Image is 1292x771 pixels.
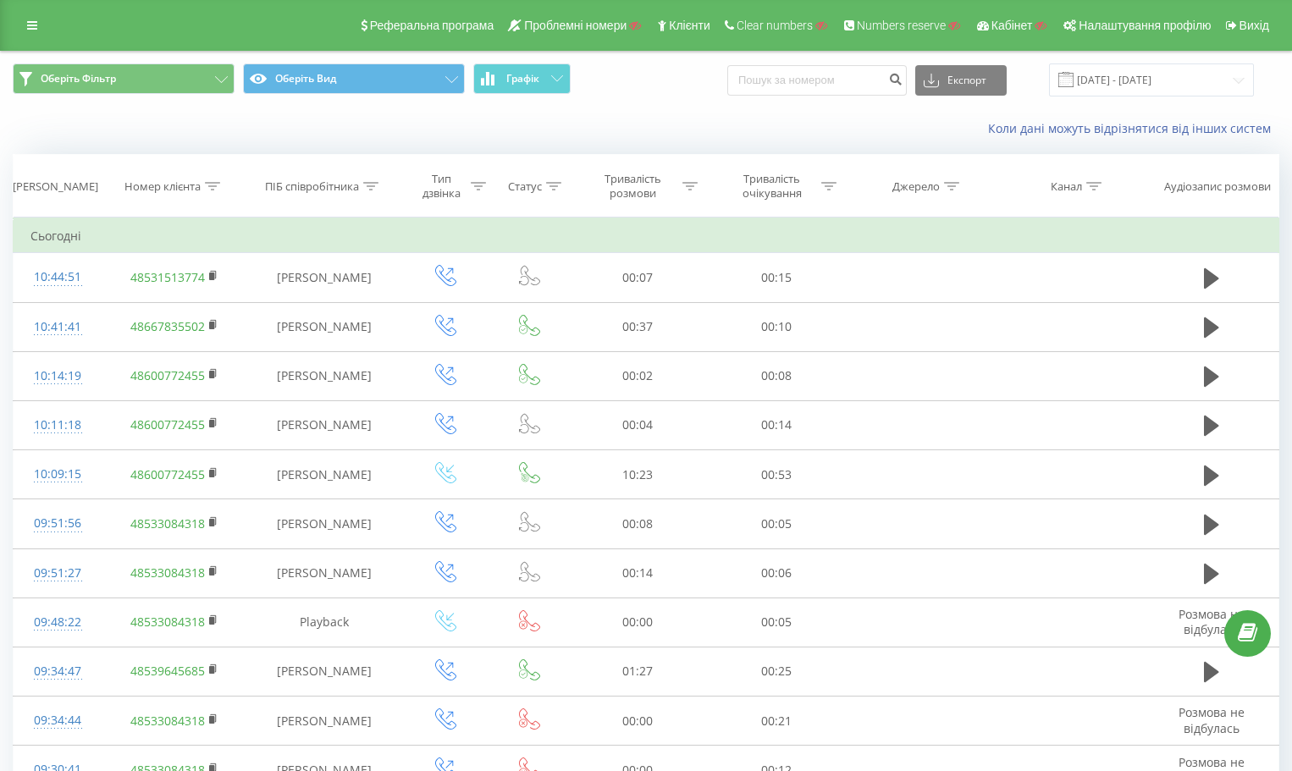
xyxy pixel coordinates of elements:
a: 48531513774 [130,269,205,285]
div: Джерело [892,179,940,194]
span: Розмова не відбулась [1179,606,1245,637]
div: Канал [1051,179,1082,194]
div: Номер клієнта [124,179,201,194]
div: Статус [508,179,542,194]
div: 09:51:56 [30,507,85,540]
div: [PERSON_NAME] [13,179,98,194]
span: Проблемні номери [524,19,627,32]
button: Оберіть Вид [243,63,465,94]
td: 00:15 [707,253,846,302]
td: 00:04 [568,400,707,449]
div: 10:41:41 [30,311,85,344]
div: 09:34:47 [30,655,85,688]
td: 00:02 [568,351,707,400]
span: Clear numbers [737,19,813,32]
span: Оберіть Фільтр [41,72,116,85]
a: 48600772455 [130,367,205,383]
button: Графік [473,63,571,94]
td: [PERSON_NAME] [246,253,402,302]
td: 00:14 [707,400,846,449]
td: 10:23 [568,450,707,499]
div: 10:11:18 [30,409,85,442]
td: 00:05 [707,598,846,647]
div: 09:51:27 [30,557,85,590]
td: 00:21 [707,697,846,746]
td: 00:00 [568,697,707,746]
span: Розмова не відбулась [1179,704,1245,735]
button: Оберіть Фільтр [13,63,235,94]
button: Експорт [915,65,1007,96]
div: Аудіозапис розмови [1164,179,1271,194]
div: Тривалість очікування [726,172,817,201]
div: 09:34:44 [30,704,85,737]
div: Тип дзвінка [417,172,467,201]
span: Графік [506,73,539,85]
a: 48600772455 [130,416,205,432]
td: 00:08 [707,351,846,400]
td: [PERSON_NAME] [246,302,402,351]
a: 48533084318 [130,614,205,630]
td: 00:05 [707,499,846,548]
td: 00:00 [568,598,707,647]
div: 10:14:19 [30,360,85,393]
td: [PERSON_NAME] [246,450,402,499]
td: [PERSON_NAME] [246,697,402,746]
div: 09:48:22 [30,606,85,639]
div: 10:44:51 [30,261,85,294]
td: [PERSON_NAME] [246,400,402,449]
a: Коли дані можуть відрізнятися вiд інших систем [988,120,1279,136]
td: 00:37 [568,302,707,351]
a: 48667835502 [130,318,205,334]
td: 01:27 [568,647,707,696]
a: 48533084318 [130,515,205,531]
span: Налаштування профілю [1079,19,1211,32]
td: 00:08 [568,499,707,548]
input: Пошук за номером [727,65,907,96]
a: 48533084318 [130,713,205,729]
td: [PERSON_NAME] [246,351,402,400]
div: ПІБ співробітника [265,179,359,194]
span: Кабінет [991,19,1033,32]
a: 48533084318 [130,564,205,581]
a: 48539645685 [130,663,205,679]
span: Numbers reserve [857,19,946,32]
div: Тривалість розмови [588,172,678,201]
td: Playback [246,598,402,647]
td: 00:25 [707,647,846,696]
div: 10:09:15 [30,458,85,491]
td: 00:14 [568,548,707,598]
td: Сьогодні [14,219,1279,253]
span: Клієнти [669,19,710,32]
td: 00:10 [707,302,846,351]
td: 00:07 [568,253,707,302]
span: Вихід [1240,19,1269,32]
a: 48600772455 [130,466,205,482]
td: [PERSON_NAME] [246,647,402,696]
td: [PERSON_NAME] [246,548,402,598]
td: [PERSON_NAME] [246,499,402,548]
span: Реферальна програма [370,19,494,32]
td: 00:06 [707,548,846,598]
td: 00:53 [707,450,846,499]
